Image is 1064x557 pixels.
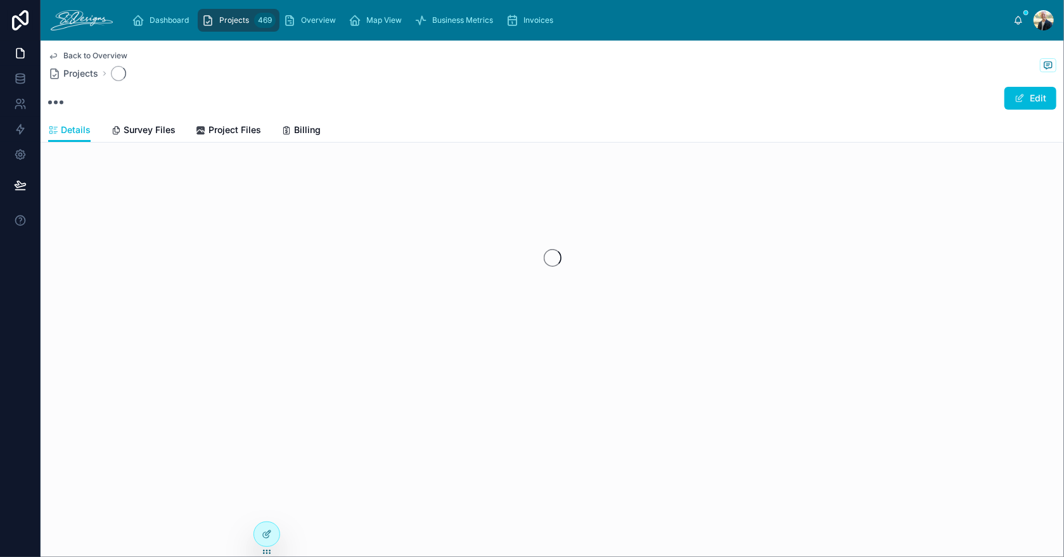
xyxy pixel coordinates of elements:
[51,10,113,30] img: App logo
[411,9,502,32] a: Business Metrics
[502,9,562,32] a: Invoices
[48,118,91,143] a: Details
[523,15,553,25] span: Invoices
[294,124,321,136] span: Billing
[61,124,91,136] span: Details
[63,51,127,61] span: Back to Overview
[63,67,98,80] span: Projects
[301,15,336,25] span: Overview
[366,15,402,25] span: Map View
[111,118,176,144] a: Survey Files
[48,51,127,61] a: Back to Overview
[219,15,249,25] span: Projects
[208,124,261,136] span: Project Files
[123,6,1013,34] div: scrollable content
[198,9,279,32] a: Projects469
[279,9,345,32] a: Overview
[196,118,261,144] a: Project Files
[345,9,411,32] a: Map View
[254,13,276,28] div: 469
[150,15,189,25] span: Dashboard
[432,15,493,25] span: Business Metrics
[1004,87,1056,110] button: Edit
[281,118,321,144] a: Billing
[124,124,176,136] span: Survey Files
[48,67,98,80] a: Projects
[128,9,198,32] a: Dashboard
